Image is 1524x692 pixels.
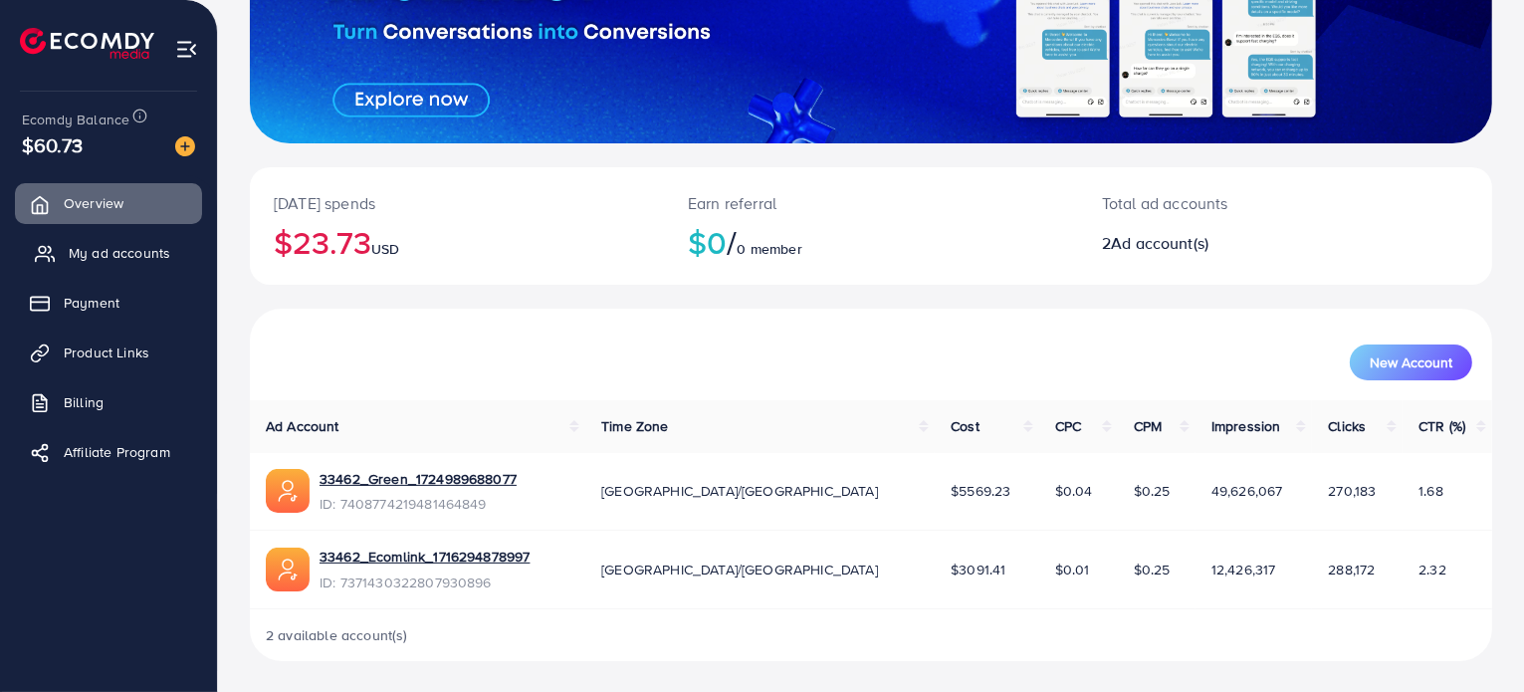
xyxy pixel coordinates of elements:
[64,193,123,213] span: Overview
[64,442,170,462] span: Affiliate Program
[15,283,202,323] a: Payment
[320,494,517,514] span: ID: 7408774219481464849
[266,548,310,591] img: ic-ads-acc.e4c84228.svg
[274,223,640,261] h2: $23.73
[1134,481,1171,501] span: $0.25
[1102,191,1365,215] p: Total ad accounts
[738,239,802,259] span: 0 member
[1055,560,1090,579] span: $0.01
[15,183,202,223] a: Overview
[1055,481,1093,501] span: $0.04
[727,219,737,265] span: /
[1055,416,1081,436] span: CPC
[601,560,878,579] span: [GEOGRAPHIC_DATA]/[GEOGRAPHIC_DATA]
[1102,234,1365,253] h2: 2
[1328,416,1366,436] span: Clicks
[1111,232,1208,254] span: Ad account(s)
[64,392,104,412] span: Billing
[951,416,980,436] span: Cost
[951,481,1010,501] span: $5569.23
[64,293,119,313] span: Payment
[320,547,530,567] a: 33462_Ecomlink_1716294878997
[601,481,878,501] span: [GEOGRAPHIC_DATA]/[GEOGRAPHIC_DATA]
[22,130,83,159] span: $60.73
[20,28,154,59] img: logo
[601,416,668,436] span: Time Zone
[22,110,129,129] span: Ecomdy Balance
[1134,416,1162,436] span: CPM
[175,136,195,156] img: image
[266,469,310,513] img: ic-ads-acc.e4c84228.svg
[320,573,530,592] span: ID: 7371430322807930896
[15,432,202,472] a: Affiliate Program
[688,191,1054,215] p: Earn referral
[15,382,202,422] a: Billing
[1418,560,1446,579] span: 2.32
[371,239,399,259] span: USD
[64,343,149,362] span: Product Links
[688,223,1054,261] h2: $0
[1418,481,1443,501] span: 1.68
[274,191,640,215] p: [DATE] spends
[951,560,1005,579] span: $3091.41
[1211,481,1283,501] span: 49,626,067
[1350,345,1472,380] button: New Account
[1439,602,1509,677] iframe: Chat
[1328,560,1375,579] span: 288,172
[69,243,170,263] span: My ad accounts
[1418,416,1465,436] span: CTR (%)
[1328,481,1376,501] span: 270,183
[1211,560,1276,579] span: 12,426,317
[15,233,202,273] a: My ad accounts
[1134,560,1171,579] span: $0.25
[175,38,198,61] img: menu
[1211,416,1281,436] span: Impression
[266,625,408,645] span: 2 available account(s)
[320,469,517,489] a: 33462_Green_1724989688077
[15,333,202,372] a: Product Links
[266,416,339,436] span: Ad Account
[1370,355,1452,369] span: New Account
